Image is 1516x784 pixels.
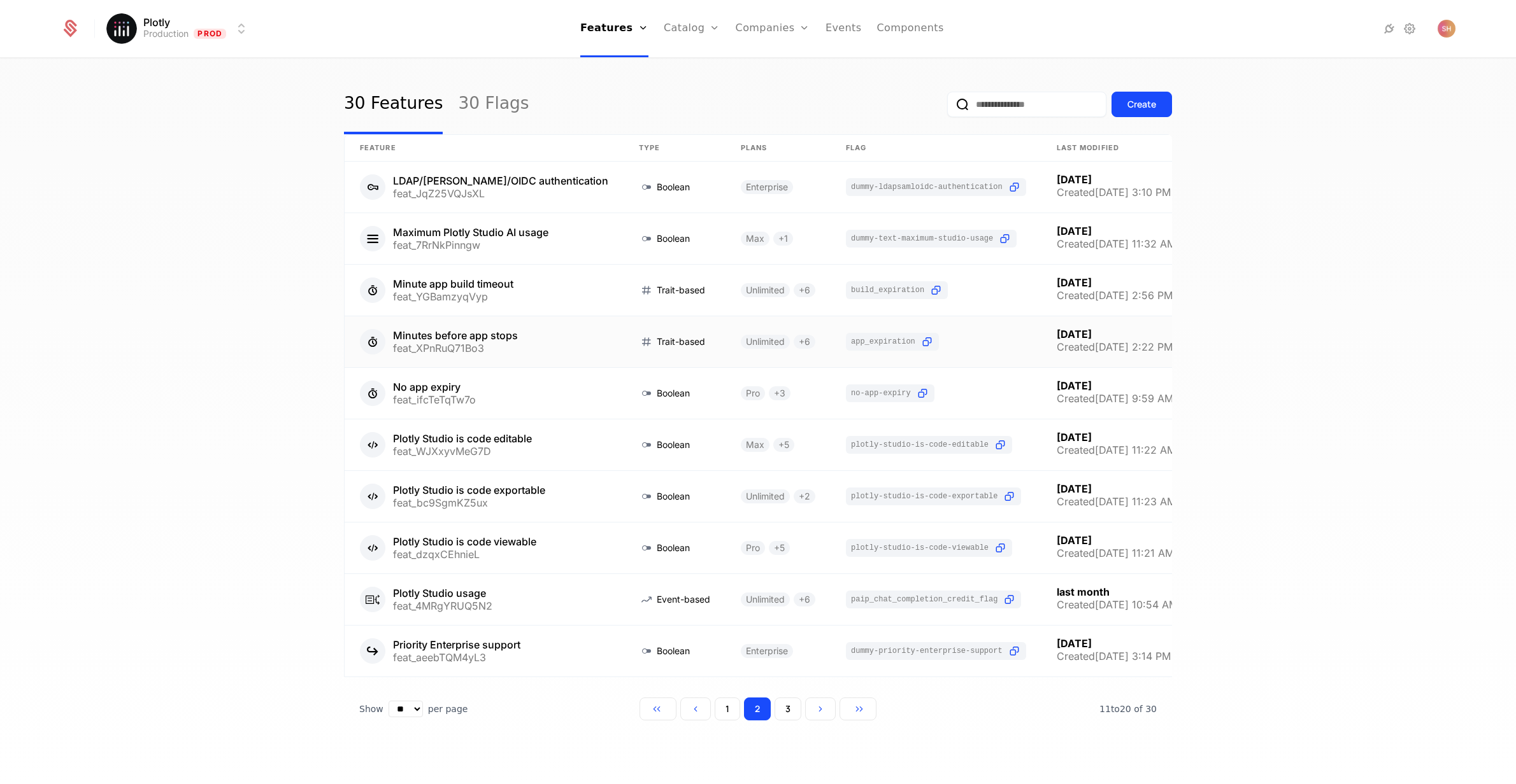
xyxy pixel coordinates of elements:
a: Settings [1402,21,1417,36]
a: 30 Flags [458,74,529,134]
a: 30 Features [344,74,443,134]
button: Open user button [1438,20,1455,38]
div: Page navigation [640,697,876,720]
div: Create [1127,98,1156,111]
span: per page [428,703,468,715]
th: Feature [345,135,624,162]
div: Table pagination [344,697,1172,720]
span: 11 to 20 of [1099,704,1145,714]
button: Go to page 3 [775,697,801,720]
button: Go to page 2 [744,697,771,720]
button: Go to first page [640,697,676,720]
a: Integrations [1382,21,1397,36]
button: Go to last page [840,697,876,720]
span: Show [359,703,383,715]
th: Flag [831,135,1041,162]
img: S H [1438,20,1455,38]
button: Create [1112,92,1172,117]
span: Prod [194,29,226,39]
img: Plotly [106,13,137,44]
div: Production [143,27,189,40]
span: Plotly [143,17,170,27]
th: Plans [726,135,831,162]
button: Go to previous page [680,697,711,720]
span: 30 [1099,704,1157,714]
button: Go to page 1 [715,697,740,720]
select: Select page size [389,701,423,717]
th: Last Modified [1041,135,1193,162]
button: Select environment [110,15,249,43]
th: Type [624,135,726,162]
button: Go to next page [805,697,836,720]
